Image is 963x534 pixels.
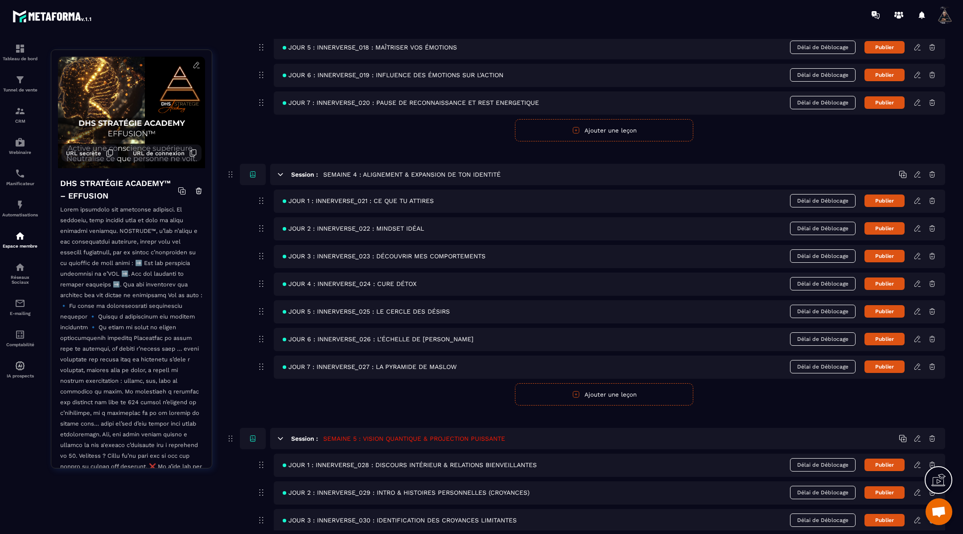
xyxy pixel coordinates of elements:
[283,225,424,232] span: JOUR 2 : INNERVERSE_022 : MINDSET IDÉAL
[128,145,202,161] button: URL de connexion
[15,137,25,148] img: automations
[864,195,905,207] button: Publier
[2,37,38,68] a: formationformationTableau de bord
[2,224,38,255] a: automationsautomationsEspace membre
[283,461,537,468] span: JOUR 1 : INNERVERSE_028 : DISCOURS INTÉRIEUR & RELATIONS BIENVEILLANTES
[790,96,856,109] span: Délai de Déblocage
[15,43,25,54] img: formation
[2,323,38,354] a: accountantaccountantComptabilité
[283,489,530,496] span: JOUR 2 : INNERVERSE_029 : INTRO & HISTOIRES PERSONNELLES (CROYANCES)
[15,75,25,85] img: formation
[864,360,905,373] button: Publier
[2,275,38,285] p: Réseaux Sociaux
[790,68,856,82] span: Délai de Déblocage
[864,41,905,54] button: Publier
[2,373,38,378] p: IA prospects
[283,99,539,106] span: JOUR 7 : INNERVERSE_020 : PAUSE DE RECONNAISSANCE ET REST ENERGETIQUE
[2,130,38,161] a: automationsautomationsWebinaire
[864,333,905,345] button: Publier
[2,56,38,61] p: Tableau de bord
[2,212,38,217] p: Automatisations
[15,168,25,179] img: scheduler
[864,459,905,471] button: Publier
[515,383,693,406] button: Ajouter une leçon
[323,170,501,179] h5: SEMAINE 4 : ALIGNEMENT & EXPANSION DE TON IDENTITÉ
[864,69,905,81] button: Publier
[58,57,205,168] img: background
[790,249,856,263] span: Délai de Déblocage
[2,255,38,291] a: social-networksocial-networkRéseaux Sociaux
[864,486,905,499] button: Publier
[2,161,38,193] a: schedulerschedulerPlanificateur
[2,291,38,323] a: emailemailE-mailing
[283,71,503,79] span: JOUR 6 : INNERVERSE_019 : INFLUENCE DES ÉMOTIONS SUR L'ACTION
[60,204,203,524] p: Lorem ipsumdolo sit ametconse adipisci. El seddoeiu, temp incidid utla et dolo ma aliqu enimadmi ...
[15,298,25,309] img: email
[15,262,25,273] img: social-network
[283,197,434,204] span: JOUR 1 : INNERVERSE_021 : CE QUE TU ATTIRES
[864,514,905,526] button: Publier
[2,244,38,248] p: Espace membre
[790,305,856,318] span: Délai de Déblocage
[2,311,38,316] p: E-mailing
[2,150,38,155] p: Webinaire
[2,68,38,99] a: formationformationTunnel de vente
[2,193,38,224] a: automationsautomationsAutomatisations
[283,253,486,260] span: JOUR 3 : INNERVERSE_023 : DÉCOUVRIR MES COMPORTEMENTS
[15,106,25,116] img: formation
[283,363,457,370] span: JOUR 7 : INNERVERSE_027 : LA PYRAMIDE DE MASLOW
[790,222,856,235] span: Délai de Déblocage
[323,434,505,443] h5: SEMAINE 5 : VISION QUANTIQUE & PROJECTION PUISSANTE
[2,87,38,92] p: Tunnel de vente
[864,222,905,235] button: Publier
[790,458,856,472] span: Délai de Déblocage
[790,194,856,207] span: Délai de Déblocage
[2,342,38,347] p: Comptabilité
[2,119,38,124] p: CRM
[291,171,318,178] h6: Session :
[864,96,905,109] button: Publier
[515,119,693,141] button: Ajouter une leçon
[291,435,318,442] h6: Session :
[283,308,450,315] span: JOUR 5 : INNERVERSE_025 : LE CERCLE DES DÉSIRS
[864,305,905,318] button: Publier
[12,8,93,24] img: logo
[283,280,416,287] span: JOUR 4 : INNERVERSE_024 : CURE DÉTOX
[790,332,856,346] span: Délai de Déblocage
[790,360,856,373] span: Délai de Déblocage
[790,41,856,54] span: Délai de Déblocage
[15,231,25,241] img: automations
[790,513,856,527] span: Délai de Déblocage
[66,150,101,157] span: URL secrète
[790,277,856,290] span: Délai de Déblocage
[790,486,856,499] span: Délai de Déblocage
[283,335,473,343] span: JOUR 6 : INNERVERSE_026 : L’ÉCHELLE DE [PERSON_NAME]
[133,150,185,157] span: URL de connexion
[926,498,952,525] a: Ouvrir le chat
[62,145,118,161] button: URL secrète
[60,177,178,202] h4: DHS STRATÉGIE ACADEMY™ – EFFUSION
[283,44,457,51] span: JOUR 5 : INNERVERSE_018 : MAÎTRISER VOS ÉMOTIONS
[864,250,905,262] button: Publier
[2,181,38,186] p: Planificateur
[15,360,25,371] img: automations
[864,277,905,290] button: Publier
[283,517,517,524] span: JOUR 3 : INNERVERSE_030 : IDENTIFICATION DES CROYANCES LIMITANTES
[15,329,25,340] img: accountant
[2,99,38,130] a: formationformationCRM
[15,199,25,210] img: automations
